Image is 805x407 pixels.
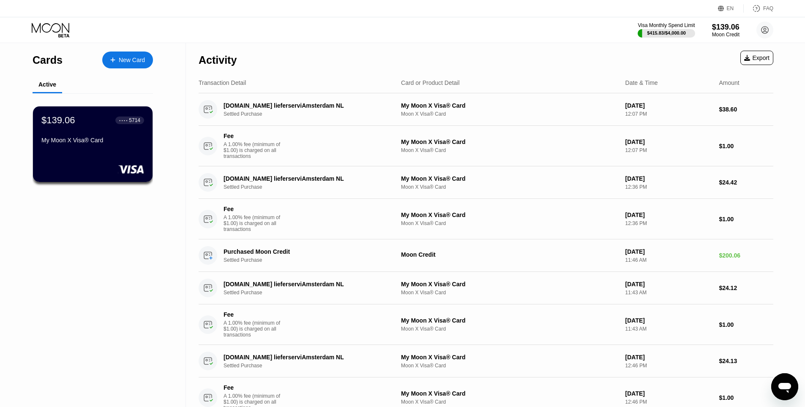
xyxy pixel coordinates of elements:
[224,257,400,263] div: Settled Purchase
[199,199,773,239] div: FeeA 1.00% fee (minimum of $1.00) is charged on all transactionsMy Moon X Visa® CardMoon X Visa® ...
[625,248,712,255] div: [DATE]
[625,212,712,218] div: [DATE]
[199,126,773,166] div: FeeA 1.00% fee (minimum of $1.00) is charged on all transactionsMy Moon X Visa® CardMoon X Visa® ...
[33,54,63,66] div: Cards
[129,117,140,123] div: 5714
[719,285,773,291] div: $24.12
[625,184,712,190] div: 12:36 PM
[199,272,773,304] div: [DOMAIN_NAME] lieferserviAmsterdam NLSettled PurchaseMy Moon X Visa® CardMoon X Visa® Card[DATE]1...
[401,175,619,182] div: My Moon X Visa® Card
[224,320,287,338] div: A 1.00% fee (minimum of $1.00) is charged on all transactions
[199,304,773,345] div: FeeA 1.00% fee (minimum of $1.00) is charged on all transactionsMy Moon X Visa® CardMoon X Visa® ...
[712,23,740,38] div: $139.06Moon Credit
[224,248,387,255] div: Purchased Moon Credit
[771,373,798,400] iframe: Schaltfläche zum Öffnen des Messaging-Fensters
[199,79,246,86] div: Transaction Detail
[119,119,128,122] div: ● ● ● ●
[401,102,619,109] div: My Moon X Visa® Card
[199,239,773,272] div: Purchased Moon CreditSettled PurchaseMoon Credit[DATE]11:46 AM$200.06
[224,206,283,212] div: Fee
[625,102,712,109] div: [DATE]
[224,214,287,232] div: A 1.00% fee (minimum of $1.00) is charged on all transactions
[712,23,740,32] div: $139.06
[224,102,387,109] div: [DOMAIN_NAME] lieferserviAmsterdam NL
[224,184,400,190] div: Settled Purchase
[199,54,237,66] div: Activity
[224,354,387,361] div: [DOMAIN_NAME] lieferserviAmsterdam NL
[102,52,153,68] div: New Card
[719,143,773,149] div: $1.00
[119,57,145,64] div: New Card
[401,184,619,190] div: Moon X Visa® Card
[625,326,712,332] div: 11:43 AM
[401,354,619,361] div: My Moon X Visa® Card
[638,22,695,28] div: Visa Monthly Spend Limit
[727,5,734,11] div: EN
[719,79,739,86] div: Amount
[401,363,619,369] div: Moon X Visa® Card
[199,345,773,377] div: [DOMAIN_NAME] lieferserviAmsterdam NLSettled PurchaseMy Moon X Visa® CardMoon X Visa® Card[DATE]1...
[719,252,773,259] div: $200.06
[625,257,712,263] div: 11:46 AM
[224,363,400,369] div: Settled Purchase
[740,51,773,65] div: Export
[744,4,773,13] div: FAQ
[625,147,712,153] div: 12:07 PM
[719,394,773,401] div: $1.00
[401,317,619,324] div: My Moon X Visa® Card
[38,81,56,88] div: Active
[41,137,144,144] div: My Moon X Visa® Card
[401,79,460,86] div: Card or Product Detail
[224,384,283,391] div: Fee
[199,93,773,126] div: [DOMAIN_NAME] lieferserviAmsterdam NLSettled PurchaseMy Moon X Visa® CardMoon X Visa® Card[DATE]1...
[719,358,773,364] div: $24.13
[625,138,712,145] div: [DATE]
[224,290,400,296] div: Settled Purchase
[625,175,712,182] div: [DATE]
[625,390,712,397] div: [DATE]
[625,111,712,117] div: 12:07 PM
[712,32,740,38] div: Moon Credit
[719,179,773,186] div: $24.42
[401,220,619,226] div: Moon X Visa® Card
[625,399,712,405] div: 12:46 PM
[625,354,712,361] div: [DATE]
[625,363,712,369] div: 12:46 PM
[401,251,619,258] div: Moon Credit
[719,321,773,328] div: $1.00
[719,106,773,113] div: $38.60
[224,111,400,117] div: Settled Purchase
[401,281,619,288] div: My Moon X Visa® Card
[718,4,744,13] div: EN
[401,111,619,117] div: Moon X Visa® Card
[224,141,287,159] div: A 1.00% fee (minimum of $1.00) is charged on all transactions
[647,30,686,35] div: $415.83 / $4,000.00
[41,115,75,126] div: $139.06
[401,147,619,153] div: Moon X Visa® Card
[224,281,387,288] div: [DOMAIN_NAME] lieferserviAmsterdam NL
[401,290,619,296] div: Moon X Visa® Card
[625,220,712,226] div: 12:36 PM
[224,175,387,182] div: [DOMAIN_NAME] lieferserviAmsterdam NL
[625,290,712,296] div: 11:43 AM
[401,138,619,145] div: My Moon X Visa® Card
[744,54,770,61] div: Export
[719,216,773,222] div: $1.00
[401,212,619,218] div: My Moon X Visa® Card
[625,79,658,86] div: Date & Time
[638,22,695,38] div: Visa Monthly Spend Limit$415.83/$4,000.00
[401,390,619,397] div: My Moon X Visa® Card
[401,326,619,332] div: Moon X Visa® Card
[401,399,619,405] div: Moon X Visa® Card
[224,311,283,318] div: Fee
[199,166,773,199] div: [DOMAIN_NAME] lieferserviAmsterdam NLSettled PurchaseMy Moon X Visa® CardMoon X Visa® Card[DATE]1...
[33,106,153,182] div: $139.06● ● ● ●5714My Moon X Visa® Card
[625,317,712,324] div: [DATE]
[763,5,773,11] div: FAQ
[625,281,712,288] div: [DATE]
[224,133,283,139] div: Fee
